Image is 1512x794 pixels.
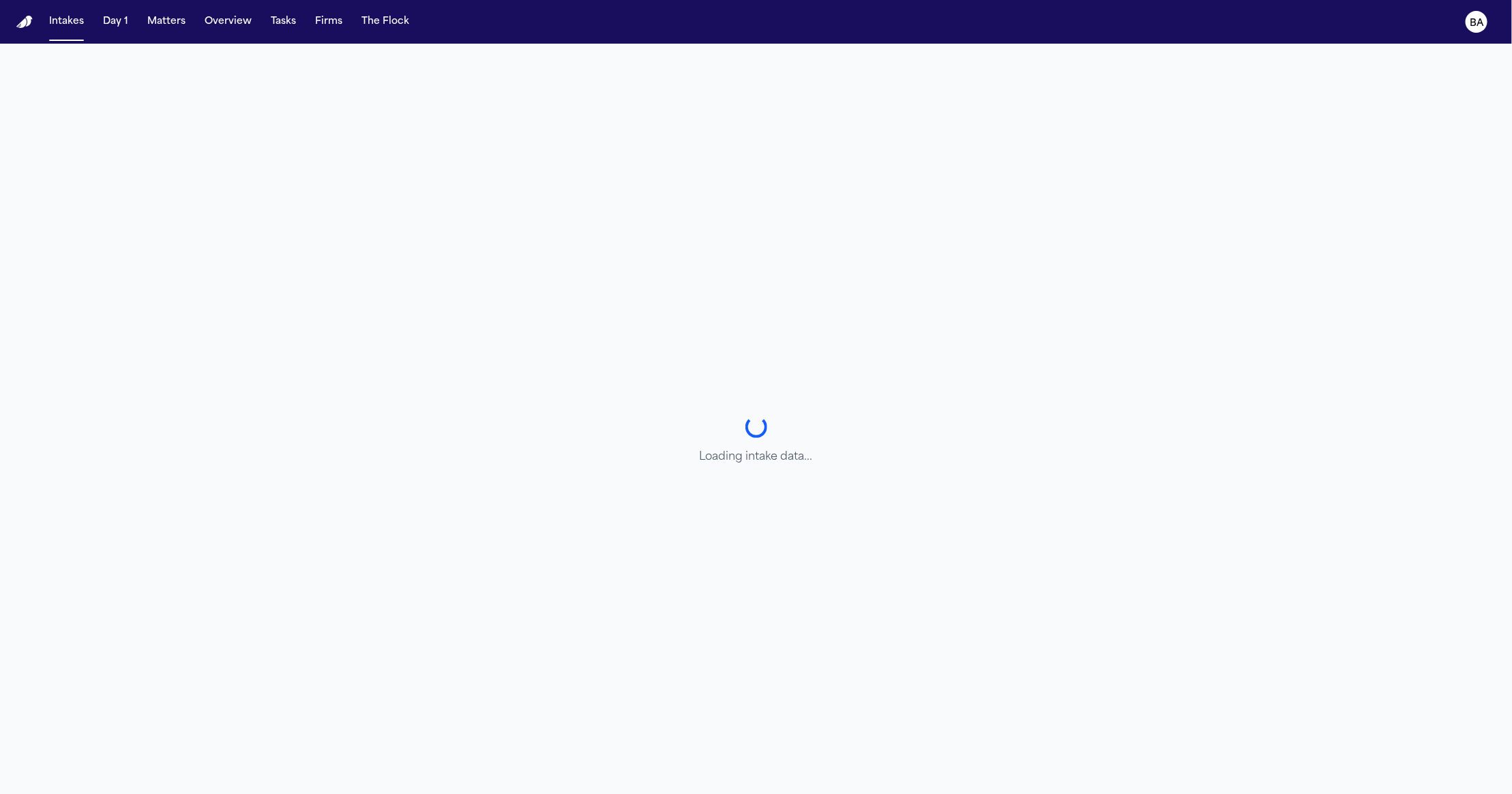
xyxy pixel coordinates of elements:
button: Firms [310,10,348,34]
button: Overview [199,10,257,34]
button: Intakes [44,10,89,34]
button: Matters [142,10,191,34]
img: Finch Logo [16,16,33,29]
button: The Flock [356,10,415,34]
a: Home [16,16,33,29]
p: Loading intake data... [700,449,813,465]
button: Day 1 [98,10,134,34]
button: Tasks [265,10,301,34]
